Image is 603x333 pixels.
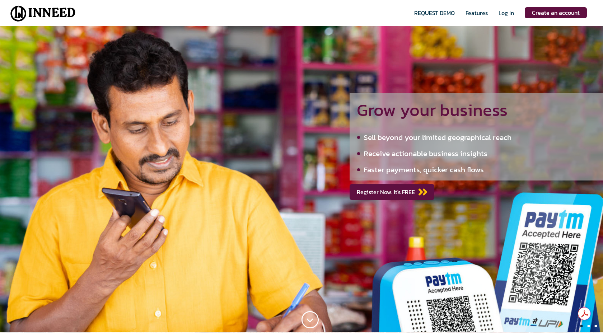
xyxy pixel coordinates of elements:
span: REQUEST DEMO [414,9,455,26]
a: Create an account [525,7,587,18]
span: Log In [499,9,514,26]
button: 3 [592,323,599,330]
img: Inneed [7,5,79,23]
span: Sell beyond your limited geographical reach [364,132,511,143]
span: Register Now. It's FREE [350,184,434,200]
img: button_arrow.png [419,188,427,196]
span: Features [466,9,488,26]
button: 2 [585,323,592,330]
span: Faster payments, quicker cash flows [364,164,484,175]
span: Receive actionable business insights [364,148,487,159]
button: 1 [578,323,585,330]
h1: Grow your business [350,93,603,119]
